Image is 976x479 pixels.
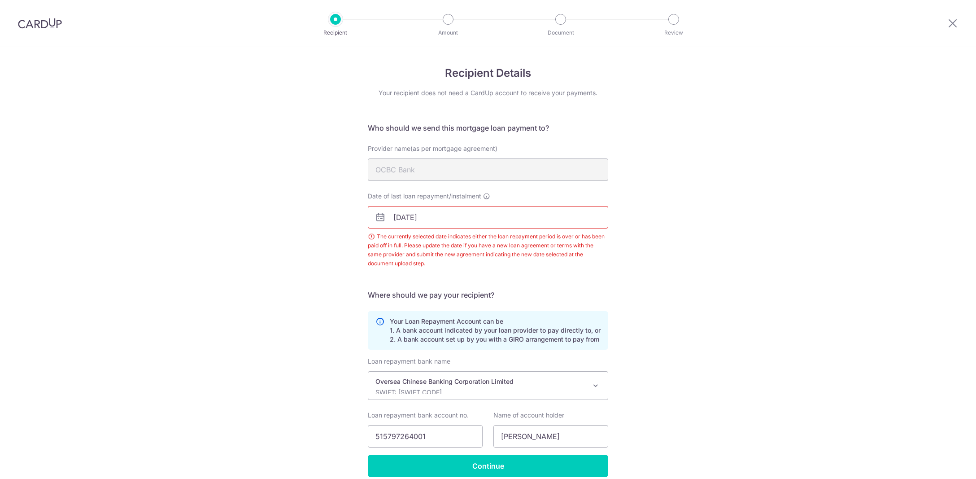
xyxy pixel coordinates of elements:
p: Document [527,28,594,37]
input: DD/MM/YYYY [368,206,608,229]
span: Oversea Chinese Banking Corporation Limited [368,372,608,400]
input: Continue [368,455,608,477]
label: Loan repayment bank name [368,357,450,366]
img: CardUp [18,18,62,29]
span: Oversea Chinese Banking Corporation Limited [368,371,608,400]
label: Name of account holder [493,411,564,420]
p: Your Loan Repayment Account can be 1. A bank account indicated by your loan provider to pay direc... [390,317,601,344]
p: Amount [415,28,481,37]
p: Review [640,28,707,37]
p: SWIFT: [SWIFT_CODE] [375,388,586,397]
div: The currently selected date indicates either the loan repayment period is over or has been paid o... [368,232,608,268]
h5: Who should we send this mortgage loan payment to? [368,123,608,133]
span: Date of last loan repayment/instalment [368,192,481,201]
label: Loan repayment bank account no. [368,411,469,420]
h4: Recipient Details [368,65,608,81]
span: Provider name(as per mortgage agreement) [368,145,497,152]
h5: Where should we pay your recipient? [368,290,608,300]
p: Recipient [302,28,369,37]
div: Your recipient does not need a CardUp account to receive your payments. [368,88,608,97]
p: Oversea Chinese Banking Corporation Limited [375,377,586,386]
